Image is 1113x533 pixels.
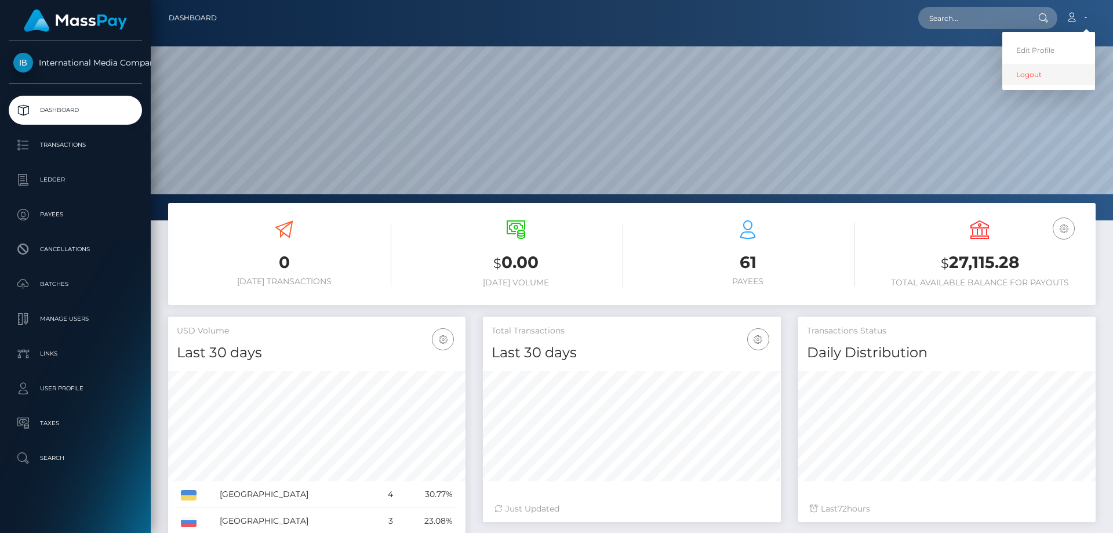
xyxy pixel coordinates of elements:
[941,255,949,271] small: $
[24,9,127,32] img: MassPay Logo
[492,343,772,363] h4: Last 30 days
[169,6,217,30] a: Dashboard
[13,171,137,188] p: Ledger
[409,251,623,275] h3: 0.00
[13,136,137,154] p: Transactions
[9,304,142,333] a: Manage Users
[13,449,137,467] p: Search
[13,275,137,293] p: Batches
[494,503,769,515] div: Just Updated
[9,409,142,438] a: Taxes
[13,241,137,258] p: Cancellations
[13,206,137,223] p: Payees
[1002,39,1095,61] a: Edit Profile
[13,101,137,119] p: Dashboard
[9,235,142,264] a: Cancellations
[9,57,142,68] span: International Media Company BV
[918,7,1027,29] input: Search...
[13,53,33,72] img: International Media Company BV
[9,444,142,473] a: Search
[375,481,397,508] td: 4
[9,339,142,368] a: Links
[872,251,1087,275] h3: 27,115.28
[177,325,457,337] h5: USD Volume
[13,415,137,432] p: Taxes
[177,343,457,363] h4: Last 30 days
[181,517,197,527] img: RU.png
[9,96,142,125] a: Dashboard
[872,278,1087,288] h6: Total Available Balance for Payouts
[9,200,142,229] a: Payees
[641,277,855,287] h6: Payees
[177,277,391,287] h6: [DATE] Transactions
[9,130,142,159] a: Transactions
[216,481,375,508] td: [GEOGRAPHIC_DATA]
[409,278,623,288] h6: [DATE] Volume
[1002,64,1095,85] a: Logout
[9,374,142,403] a: User Profile
[641,251,855,274] h3: 61
[177,251,391,274] h3: 0
[838,503,847,514] span: 72
[493,255,501,271] small: $
[397,481,457,508] td: 30.77%
[181,490,197,501] img: UA.png
[9,165,142,194] a: Ledger
[13,345,137,362] p: Links
[9,270,142,299] a: Batches
[492,325,772,337] h5: Total Transactions
[807,325,1087,337] h5: Transactions Status
[807,343,1087,363] h4: Daily Distribution
[13,310,137,328] p: Manage Users
[13,380,137,397] p: User Profile
[810,503,1084,515] div: Last hours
